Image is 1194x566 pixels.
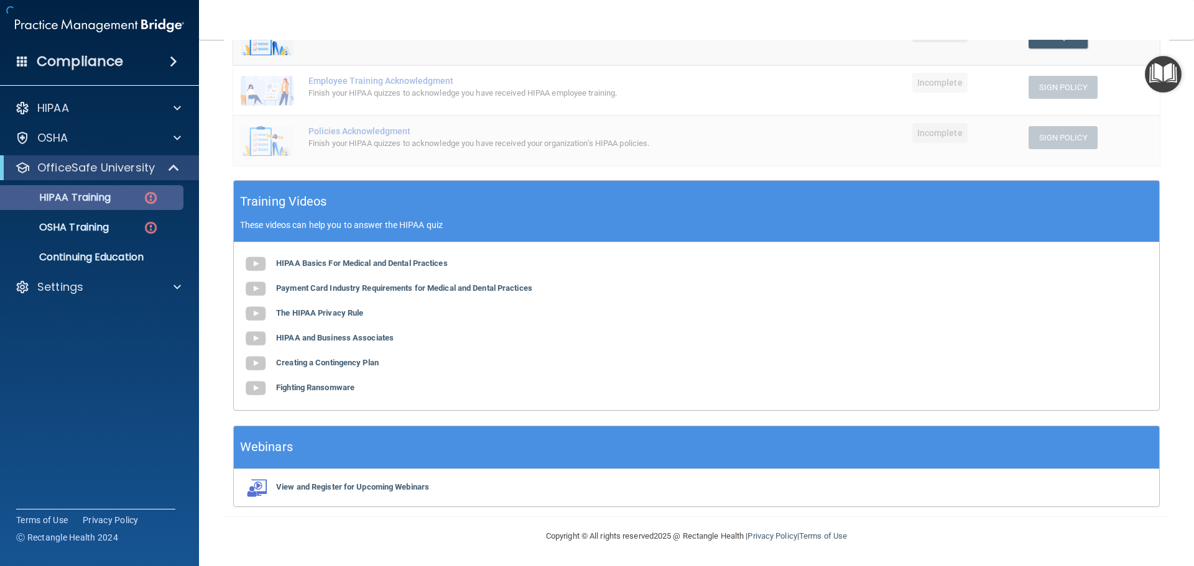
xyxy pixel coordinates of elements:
[143,190,159,206] img: danger-circle.6113f641.png
[276,358,379,367] b: Creating a Contingency Plan
[308,86,753,101] div: Finish your HIPAA quizzes to acknowledge you have received HIPAA employee training.
[240,220,1153,230] p: These videos can help you to answer the HIPAA quiz
[37,160,155,175] p: OfficeSafe University
[37,53,123,70] h4: Compliance
[37,101,69,116] p: HIPAA
[308,136,753,151] div: Finish your HIPAA quizzes to acknowledge you have received your organization’s HIPAA policies.
[276,482,429,491] b: View and Register for Upcoming Webinars
[243,351,268,376] img: gray_youtube_icon.38fcd6cc.png
[8,221,109,234] p: OSHA Training
[1029,76,1098,99] button: Sign Policy
[243,301,268,326] img: gray_youtube_icon.38fcd6cc.png
[16,514,68,526] a: Terms of Use
[308,76,753,86] div: Employee Training Acknowledgment
[243,252,268,276] img: gray_youtube_icon.38fcd6cc.png
[308,126,753,136] div: Policies Acknowledgment
[276,333,394,342] b: HIPAA and Business Associates
[15,280,181,294] a: Settings
[799,531,847,541] a: Terms of Use
[240,191,327,212] h5: Training Videos
[83,514,139,526] a: Privacy Policy
[15,101,181,116] a: HIPAA
[276,283,532,293] b: Payment Card Industry Requirements for Medical and Dental Practices
[470,516,923,556] div: Copyright © All rights reserved 2025 @ Rectangle Health | |
[37,130,68,145] p: OSHA
[243,478,268,497] img: webinarIcon.c7ebbf15.png
[243,376,268,401] img: gray_youtube_icon.38fcd6cc.png
[15,13,184,38] img: PMB logo
[276,308,363,317] b: The HIPAA Privacy Rule
[1029,126,1098,149] button: Sign Policy
[912,73,968,93] span: Incomplete
[143,220,159,235] img: danger-circle.6113f641.png
[243,276,268,301] img: gray_youtube_icon.38fcd6cc.png
[15,130,181,145] a: OSHA
[8,191,111,204] p: HIPAA Training
[747,531,797,541] a: Privacy Policy
[37,280,83,294] p: Settings
[243,326,268,351] img: gray_youtube_icon.38fcd6cc.png
[240,436,293,458] h5: Webinars
[15,160,180,175] a: OfficeSafe University
[8,251,178,263] p: Continuing Education
[912,123,968,143] span: Incomplete
[16,531,118,544] span: Ⓒ Rectangle Health 2024
[276,258,448,268] b: HIPAA Basics For Medical and Dental Practices
[276,383,354,392] b: Fighting Ransomware
[1145,56,1182,93] button: Open Resource Center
